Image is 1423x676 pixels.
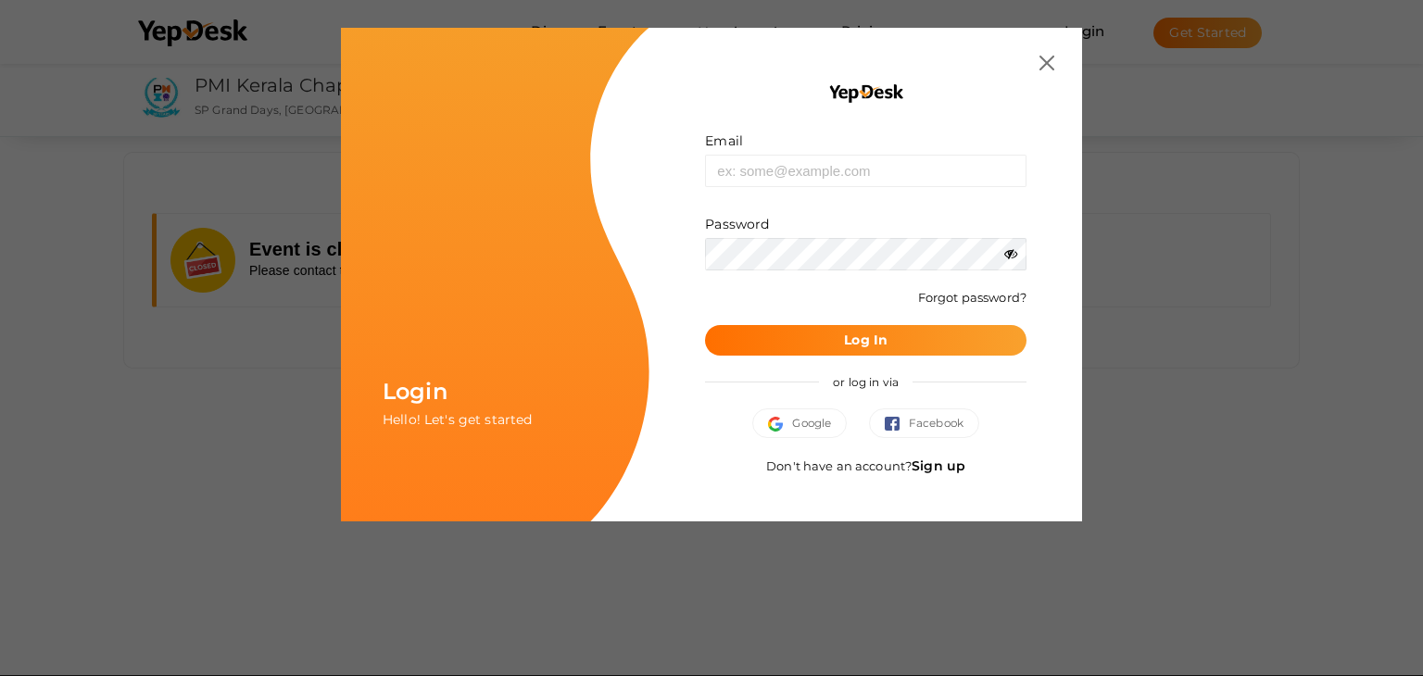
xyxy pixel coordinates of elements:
[1039,56,1054,70] img: close.svg
[766,458,965,473] span: Don't have an account?
[918,290,1026,305] a: Forgot password?
[819,361,913,403] span: or log in via
[705,325,1026,356] button: Log In
[768,417,792,432] img: google.svg
[383,411,532,428] span: Hello! Let's get started
[869,408,979,438] button: Facebook
[768,414,831,432] span: Google
[827,83,904,104] img: YEP_black_cropped.png
[885,414,963,432] span: Facebook
[705,155,1026,187] input: ex: some@example.com
[752,408,847,438] button: Google
[383,378,447,405] span: Login
[705,215,769,233] label: Password
[705,131,743,150] label: Email
[912,457,965,474] a: Sign up
[844,332,888,348] b: Log In
[885,417,909,432] img: facebook.svg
